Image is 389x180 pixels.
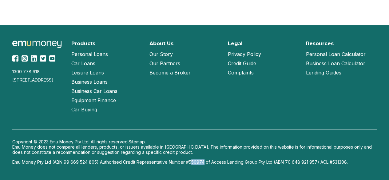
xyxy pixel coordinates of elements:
[12,77,64,82] div: [STREET_ADDRESS]
[306,41,334,46] h2: Resources
[71,41,95,46] h2: Products
[12,41,62,48] img: Emu Money
[306,50,366,59] a: Personal Loan Calculator
[31,55,37,62] img: LinkedIn
[129,139,146,144] a: Sitemap.
[149,59,180,68] a: Our Partners
[12,159,377,165] p: Emu Money Pty Ltd (ABN 99 669 524 805) Authorised Credit Representative Number #550974 of Access ...
[71,77,108,86] a: Business Loans
[12,55,18,62] img: Facebook
[12,69,64,74] div: 1300 778 918
[306,59,365,68] a: Business Loan Calculator
[149,41,173,46] h2: About Us
[12,144,377,155] p: Emu Money does not compare all lenders, products, or issuers available in [GEOGRAPHIC_DATA]. The ...
[71,86,117,96] a: Business Car Loans
[228,50,261,59] a: Privacy Policy
[149,50,173,59] a: Our Story
[71,50,108,59] a: Personal Loans
[12,139,377,144] p: Copyright © 2023 Emu Money Pty Ltd. All rights reserved.
[228,41,242,46] h2: Legal
[71,68,104,77] a: Leisure Loans
[149,68,191,77] a: Become a Broker
[228,68,253,77] a: Complaints
[306,68,341,77] a: Lending Guides
[71,105,97,114] a: Car Buying
[22,55,28,62] img: Instagram
[71,96,116,105] a: Equipment Finance
[49,55,55,62] img: YouTube
[40,55,46,62] img: Twitter
[71,59,95,68] a: Car Loans
[228,59,256,68] a: Credit Guide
